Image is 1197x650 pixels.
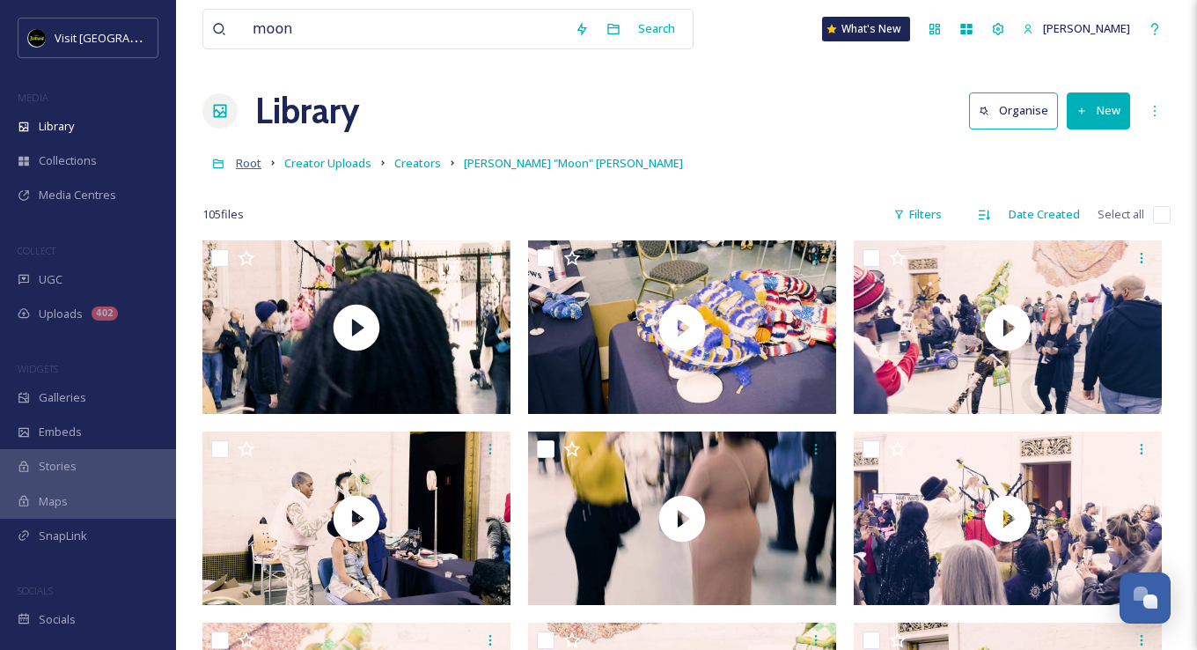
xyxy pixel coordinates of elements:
[1014,11,1139,46] a: [PERSON_NAME]
[854,432,1162,605] img: thumbnail
[18,91,48,104] span: MEDIA
[969,92,1067,129] a: Organise
[39,118,74,135] span: Library
[39,493,68,510] span: Maps
[39,611,76,628] span: Socials
[1000,197,1089,232] div: Date Created
[854,240,1162,414] img: thumbnail
[39,306,83,322] span: Uploads
[202,432,510,605] img: thumbnail
[885,197,951,232] div: Filters
[244,10,566,48] input: Search your library
[284,152,371,174] a: Creator Uploads
[202,240,510,414] img: thumbnail
[464,155,683,171] span: [PERSON_NAME] "Moon" [PERSON_NAME]
[39,389,86,406] span: Galleries
[92,307,118,321] div: 402
[55,29,191,46] span: Visit [GEOGRAPHIC_DATA]
[629,11,684,46] div: Search
[236,152,261,174] a: Root
[39,458,77,475] span: Stories
[394,155,441,171] span: Creators
[39,187,116,203] span: Media Centres
[18,362,58,375] span: WIDGETS
[255,85,359,137] a: Library
[39,271,62,288] span: UGC
[969,92,1058,129] button: Organise
[39,152,97,169] span: Collections
[39,528,87,544] span: SnapLink
[394,152,441,174] a: Creators
[18,244,55,257] span: COLLECT
[528,240,836,414] img: thumbnail
[28,29,46,47] img: VISIT%20DETROIT%20LOGO%20-%20BLACK%20BACKGROUND.png
[39,424,82,440] span: Embeds
[202,206,244,223] span: 105 file s
[822,17,910,41] a: What's New
[18,584,53,597] span: SOCIALS
[236,155,261,171] span: Root
[1043,20,1130,36] span: [PERSON_NAME]
[1067,92,1130,129] button: New
[1098,206,1144,223] span: Select all
[284,155,371,171] span: Creator Uploads
[528,432,836,605] img: thumbnail
[1120,572,1171,624] button: Open Chat
[464,152,683,174] a: [PERSON_NAME] "Moon" [PERSON_NAME]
